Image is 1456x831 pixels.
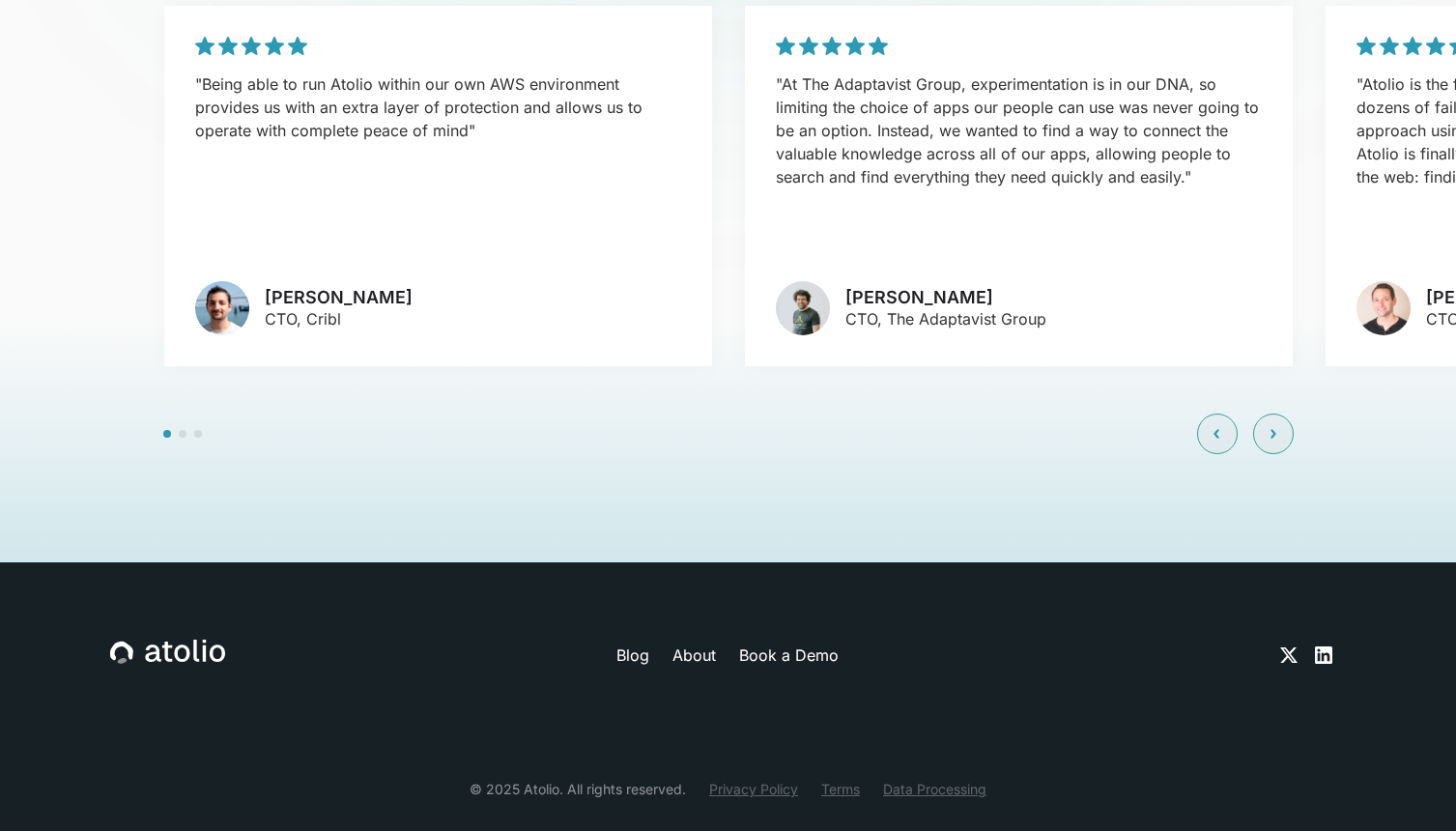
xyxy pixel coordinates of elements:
a: Privacy Policy [709,779,798,799]
a: Book a Demo [739,644,839,667]
h3: [PERSON_NAME] [845,287,1046,308]
p: "Being able to run Atolio within our own AWS environment provides us with an extra layer of prote... [195,72,681,142]
img: avatar [195,281,249,335]
a: Data Processing [883,779,986,799]
p: CTO, The Adaptavist Group [845,307,1046,330]
a: Blog [616,644,649,667]
h3: [PERSON_NAME] [265,287,413,308]
p: CTO, Cribl [265,307,413,330]
img: avatar [776,281,830,335]
p: "At The Adaptavist Group, experimentation is in our DNA, so limiting the choice of apps our peopl... [776,72,1262,188]
iframe: Chat Widget [1359,738,1456,831]
img: avatar [1356,281,1411,335]
div: © 2025 Atolio. All rights reserved. [470,779,686,799]
a: Terms [821,779,860,799]
a: About [672,644,716,667]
